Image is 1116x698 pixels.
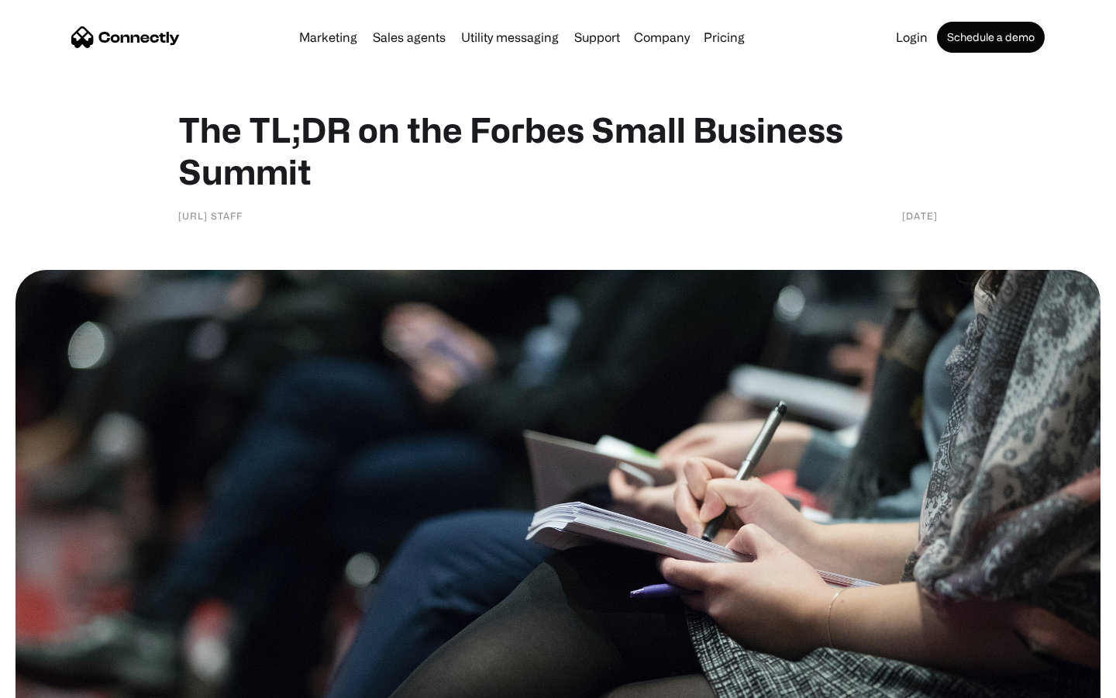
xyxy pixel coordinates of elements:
[293,31,363,43] a: Marketing
[902,208,938,223] div: [DATE]
[697,31,751,43] a: Pricing
[178,208,243,223] div: [URL] Staff
[937,22,1045,53] a: Schedule a demo
[890,31,934,43] a: Login
[568,31,626,43] a: Support
[367,31,452,43] a: Sales agents
[634,26,690,48] div: Company
[178,109,938,192] h1: The TL;DR on the Forbes Small Business Summit
[455,31,565,43] a: Utility messaging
